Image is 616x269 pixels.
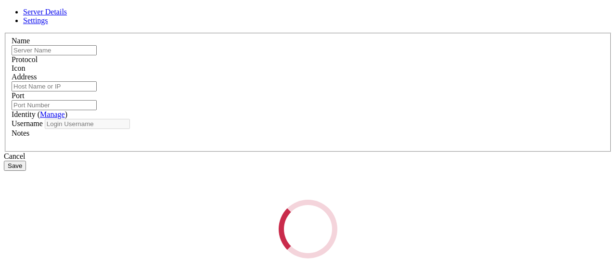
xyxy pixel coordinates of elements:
[38,110,67,118] span: ( )
[12,81,97,91] input: Host Name or IP
[23,8,67,16] a: Server Details
[12,37,30,45] label: Name
[12,55,38,64] label: Protocol
[12,45,97,55] input: Server Name
[12,129,29,137] label: Notes
[12,73,37,81] label: Address
[23,16,48,25] a: Settings
[4,152,612,161] div: Cancel
[276,197,340,261] div: Loading...
[12,91,25,100] label: Port
[12,119,43,128] label: Username
[12,100,97,110] input: Port Number
[12,110,67,118] label: Identity
[40,110,65,118] a: Manage
[12,64,25,72] label: Icon
[45,119,130,129] input: Login Username
[4,161,26,171] button: Save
